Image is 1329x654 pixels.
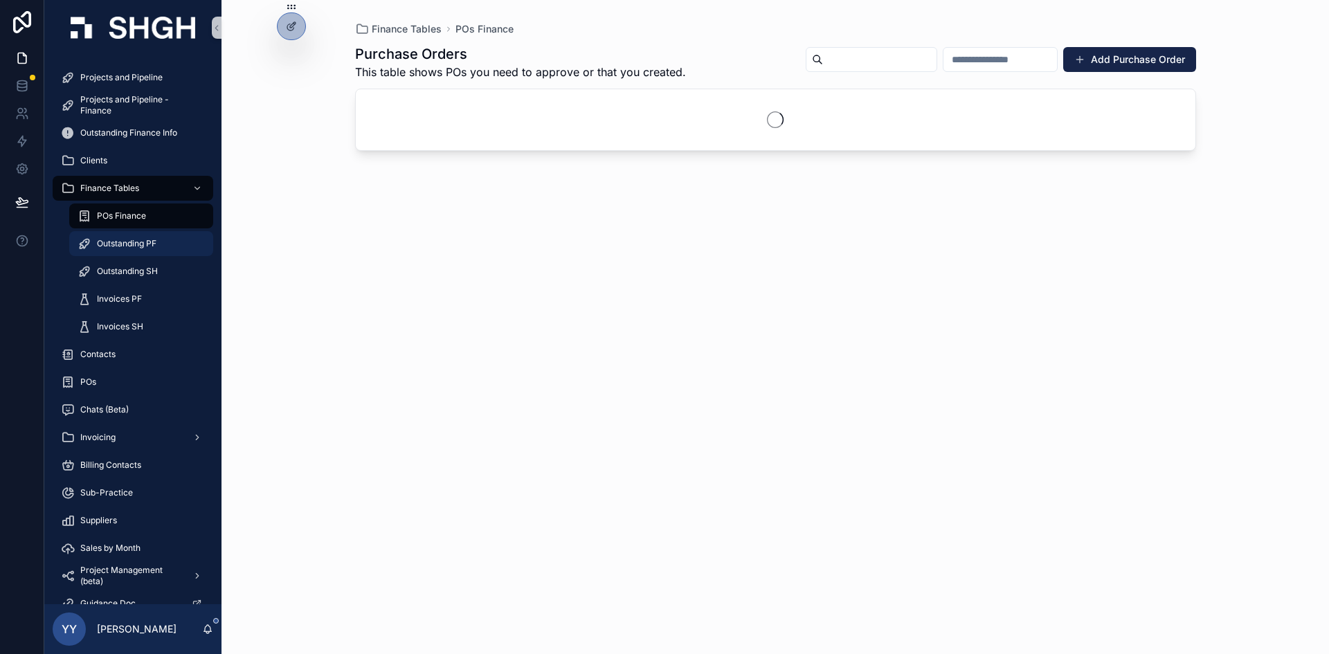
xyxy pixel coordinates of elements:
[53,563,213,588] a: Project Management (beta)
[62,621,77,637] span: YY
[80,487,133,498] span: Sub-Practice
[53,591,213,616] a: Guidance Doc
[53,148,213,173] a: Clients
[355,22,442,36] a: Finance Tables
[53,453,213,478] a: Billing Contacts
[80,543,141,554] span: Sales by Month
[71,17,195,39] img: App logo
[97,321,143,332] span: Invoices SH
[80,404,129,415] span: Chats (Beta)
[80,127,177,138] span: Outstanding Finance Info
[53,508,213,533] a: Suppliers
[97,238,156,249] span: Outstanding PF
[53,342,213,367] a: Contacts
[80,72,163,83] span: Projects and Pipeline
[80,598,136,609] span: Guidance Doc
[53,536,213,561] a: Sales by Month
[355,44,686,64] h1: Purchase Orders
[69,203,213,228] a: POs Finance
[53,93,213,118] a: Projects and Pipeline - Finance
[53,176,213,201] a: Finance Tables
[80,432,116,443] span: Invoicing
[80,460,141,471] span: Billing Contacts
[80,155,107,166] span: Clients
[53,370,213,394] a: POs
[80,349,116,360] span: Contacts
[69,314,213,339] a: Invoices SH
[53,120,213,145] a: Outstanding Finance Info
[80,515,117,526] span: Suppliers
[80,376,96,388] span: POs
[97,266,158,277] span: Outstanding SH
[455,22,514,36] a: POs Finance
[69,259,213,284] a: Outstanding SH
[69,231,213,256] a: Outstanding PF
[97,293,142,305] span: Invoices PF
[53,425,213,450] a: Invoicing
[44,55,221,604] div: scrollable content
[97,622,177,636] p: [PERSON_NAME]
[80,94,199,116] span: Projects and Pipeline - Finance
[53,397,213,422] a: Chats (Beta)
[1063,47,1196,72] button: Add Purchase Order
[53,480,213,505] a: Sub-Practice
[355,64,686,80] span: This table shows POs you need to approve or that you created.
[97,210,146,221] span: POs Finance
[80,183,139,194] span: Finance Tables
[69,287,213,311] a: Invoices PF
[53,65,213,90] a: Projects and Pipeline
[80,565,181,587] span: Project Management (beta)
[372,22,442,36] span: Finance Tables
